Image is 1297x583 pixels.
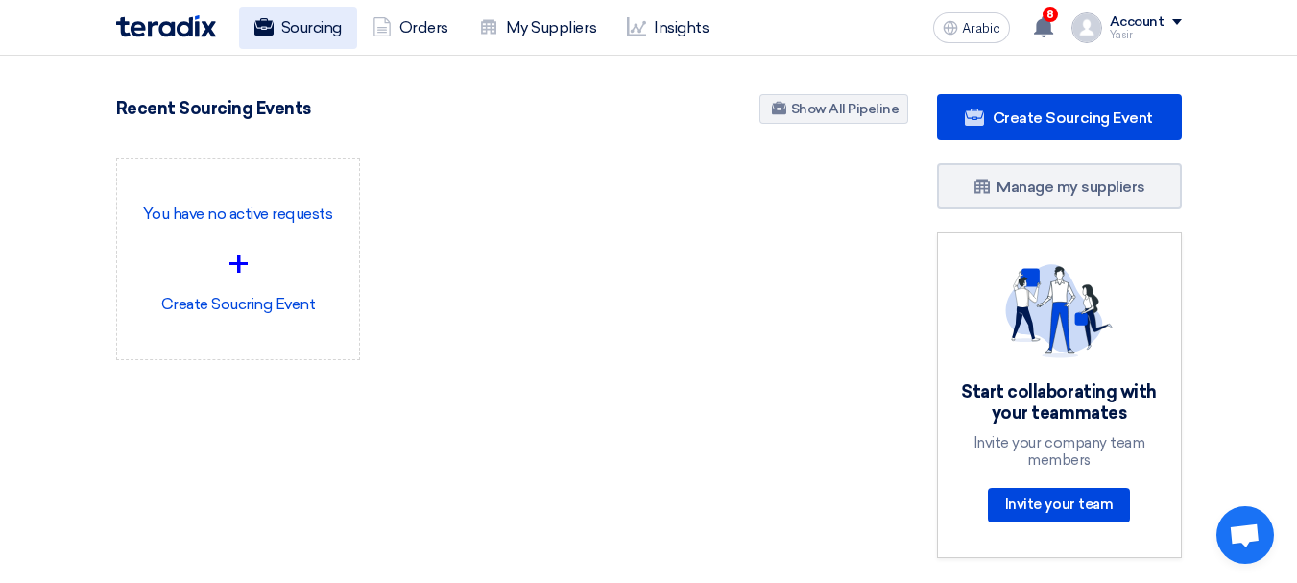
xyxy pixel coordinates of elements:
[937,163,1182,209] a: Manage my suppliers
[281,18,342,36] font: Sourcing
[143,205,332,223] font: You have no active requests
[506,18,596,36] font: My Suppliers
[1071,12,1102,43] img: profile_test.png
[654,18,709,36] font: Insights
[1046,8,1054,21] font: 8
[1110,29,1133,41] font: Yasir
[962,20,1000,36] font: Arabic
[116,98,311,119] font: Recent Sourcing Events
[933,12,1010,43] button: Arabic
[1005,496,1113,513] font: Invite your team
[1005,264,1113,358] img: invite_your_team.svg
[973,434,1144,469] font: Invite your company team members
[997,178,1145,196] font: Manage my suppliers
[228,241,249,287] font: +
[161,295,316,313] font: Create Soucring Event
[988,488,1130,522] a: Invite your team
[116,15,216,37] img: Teradix logo
[961,381,1156,425] font: Start collaborating with your teammates
[399,18,448,36] font: Orders
[993,109,1153,127] font: Create Sourcing Event
[791,101,900,117] font: Show All Pipeline
[1216,506,1274,564] div: Open chat
[239,7,357,49] a: Sourcing
[1110,13,1165,30] font: Account
[464,7,612,49] a: My Suppliers
[759,94,908,124] a: Show All Pipeline
[357,7,464,49] a: Orders
[612,7,724,49] a: Insights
